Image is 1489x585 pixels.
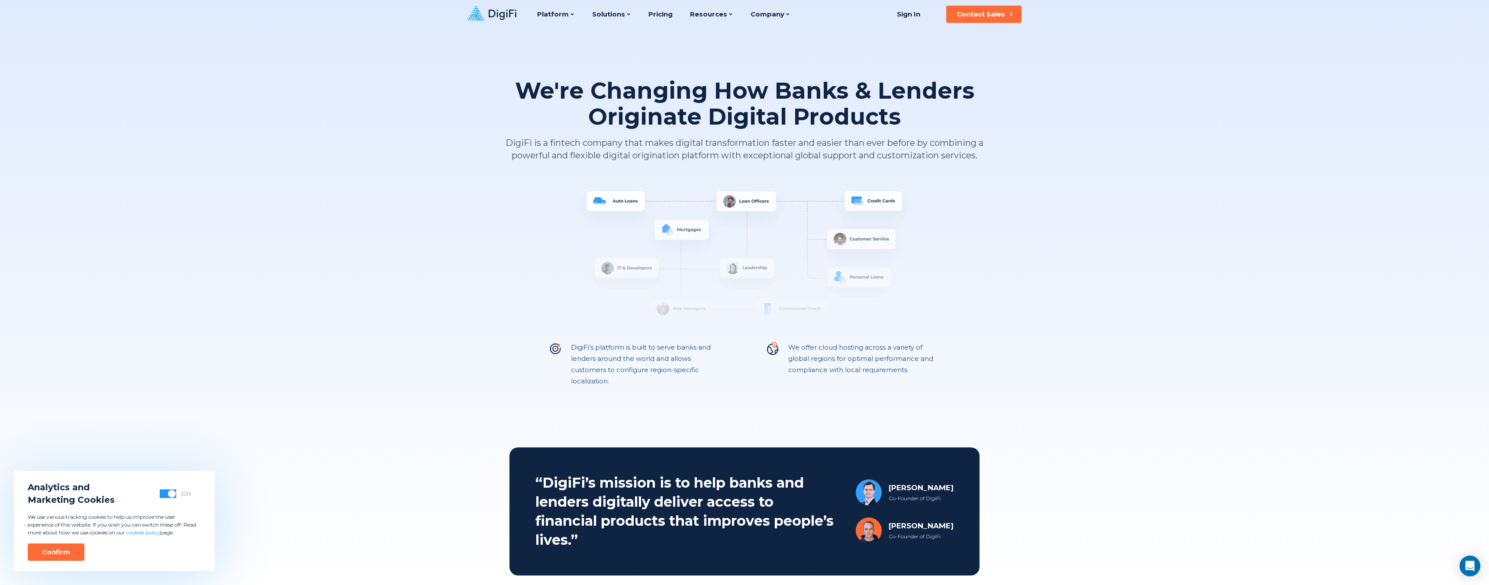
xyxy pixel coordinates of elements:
[126,529,160,536] a: cookies policy
[957,10,1005,19] div: Contact Sales
[181,489,191,498] div: On
[788,342,941,387] p: We offer cloud hosting across a variety of global regions for optimal performance and compliance ...
[856,517,882,543] img: Brad Vanderstarren Avatar
[889,533,954,540] div: Co-Founder of DigiFi
[889,482,954,493] div: [PERSON_NAME]
[889,521,954,531] div: [PERSON_NAME]
[889,495,954,502] div: Co-Founder of DigiFi
[504,188,985,335] img: System Overview
[28,513,201,537] p: We use various tracking cookies to help us improve the user experience of this website. If you wi...
[886,6,931,23] a: Sign In
[42,548,70,556] div: Confirm
[946,6,1022,23] button: Contact Sales
[504,137,985,162] p: DigiFi is a fintech company that makes digital transformation faster and easier than ever before ...
[571,342,723,387] p: DigiFi’s platform is built to serve banks and lenders around the world and allows customers to co...
[504,78,985,130] h1: We're Changing How Banks & Lenders Originate Digital Products
[535,473,837,550] h2: “DigiFi’s mission is to help banks and lenders digitally deliver access to financial products tha...
[28,543,84,561] button: Confirm
[28,494,115,506] span: Marketing Cookies
[856,479,882,505] img: Joshua Jersey Avatar
[28,481,115,494] span: Analytics and
[1460,556,1480,576] div: Open Intercom Messenger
